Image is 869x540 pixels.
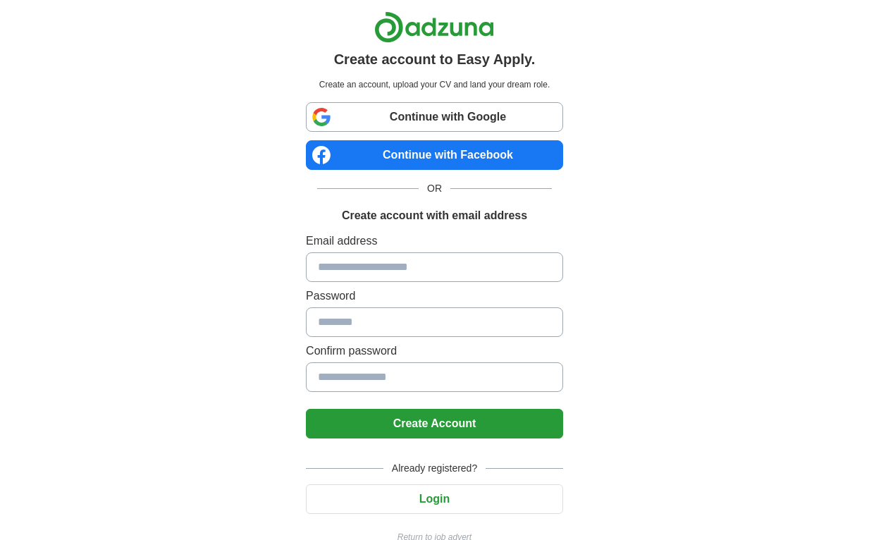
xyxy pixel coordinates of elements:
h1: Create account with email address [342,207,527,224]
a: Continue with Google [306,102,563,132]
img: Adzuna logo [374,11,494,43]
a: Login [306,493,563,505]
p: Create an account, upload your CV and land your dream role. [309,78,560,91]
label: Confirm password [306,343,563,360]
label: Password [306,288,563,305]
span: Already registered? [383,461,486,476]
a: Continue with Facebook [306,140,563,170]
h1: Create account to Easy Apply. [334,49,536,70]
button: Create Account [306,409,563,438]
label: Email address [306,233,563,250]
button: Login [306,484,563,514]
span: OR [419,181,450,196]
